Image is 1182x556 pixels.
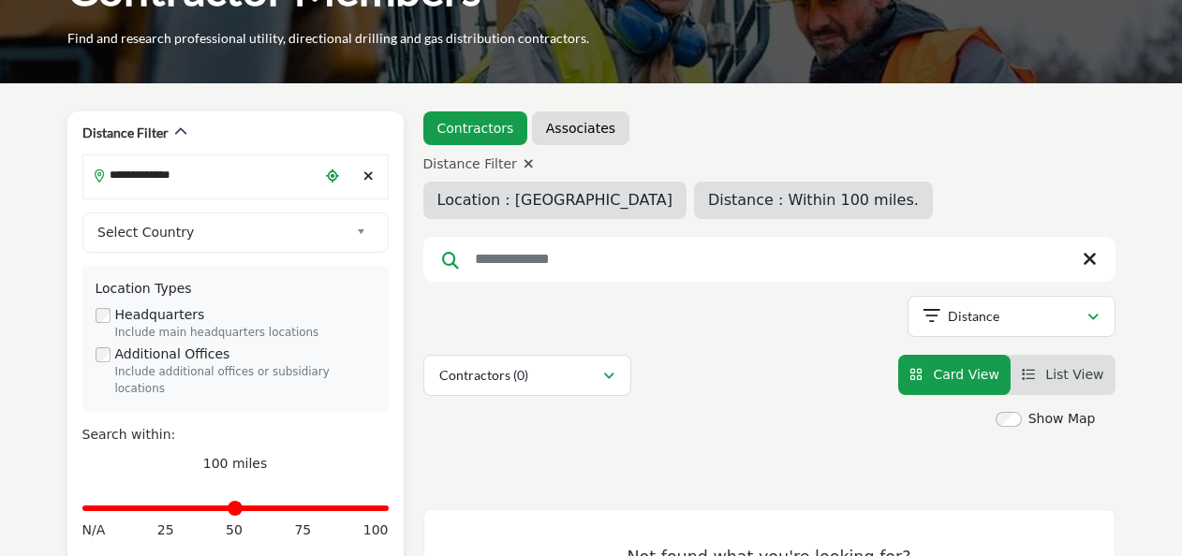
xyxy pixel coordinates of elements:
[226,520,243,540] span: 50
[708,191,919,209] span: Distance : Within 100 miles.
[67,29,589,48] p: Find and research professional utility, directional drilling and gas distribution contractors.
[355,156,382,197] div: Clear search location
[437,119,514,138] a: Contractors
[1028,409,1096,429] label: Show Map
[82,124,169,142] h2: Distance Filter
[115,325,376,342] div: Include main headquarters locations
[908,296,1116,337] button: Distance
[1011,355,1116,395] li: List View
[423,355,631,396] button: Contractors (0)
[115,364,376,398] div: Include additional offices or subsidiary locations
[82,425,389,445] div: Search within:
[96,279,376,299] div: Location Types
[203,456,268,471] span: 100 miles
[318,156,346,197] div: Choose your current location
[948,307,999,326] p: Distance
[115,305,205,325] label: Headquarters
[157,520,174,540] span: 25
[363,520,389,540] span: 100
[909,367,999,382] a: View Card
[1045,367,1103,382] span: List View
[83,156,319,193] input: Search Location
[898,355,1011,395] li: Card View
[439,366,528,385] p: Contractors (0)
[546,119,615,138] a: Associates
[423,237,1116,282] input: Search Keyword
[294,520,311,540] span: 75
[97,221,348,243] span: Select Country
[115,344,230,364] label: Additional Offices
[423,156,933,172] h4: Distance Filter
[82,520,106,540] span: N/A
[437,191,672,209] span: Location : [GEOGRAPHIC_DATA]
[1022,367,1104,382] a: View List
[933,367,998,382] span: Card View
